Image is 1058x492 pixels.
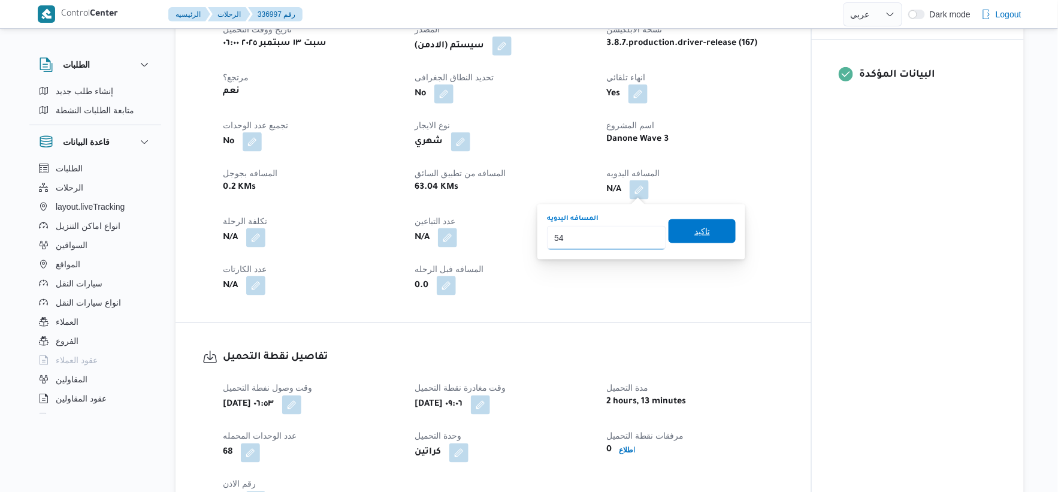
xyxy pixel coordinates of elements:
[223,180,256,195] b: 0.2 KMs
[56,257,80,271] span: المواقع
[208,7,250,22] button: الرحلات
[415,384,506,393] span: وقت مغادرة نقطة التحميل
[34,293,156,312] button: انواع سيارات النقل
[34,255,156,274] button: المواقع
[694,224,710,239] span: تاكيد
[90,10,118,19] b: Center
[614,443,640,458] button: اطلاع
[56,391,107,406] span: عقود المقاولين
[223,120,288,130] span: تجميع عدد الوحدات
[34,159,156,178] button: الطلبات
[34,408,156,427] button: اجهزة التليفون
[415,180,458,195] b: 63.04 KMs
[63,58,90,72] h3: الطلبات
[606,168,660,178] span: المسافه اليدويه
[34,274,156,293] button: سيارات النقل
[223,431,297,441] span: عدد الوحدات المحمله
[606,87,620,101] b: Yes
[415,264,483,274] span: المسافه فبل الرحله
[34,331,156,351] button: الفروع
[996,7,1021,22] span: Logout
[34,178,156,197] button: الرحلات
[29,159,161,418] div: قاعدة البيانات
[859,67,997,83] h3: البيانات المؤكدة
[248,7,303,22] button: 336997 رقم
[415,398,463,412] b: [DATE] ٠٩:٠٦
[39,58,152,72] button: الطلبات
[56,410,105,425] span: اجهزة التليفون
[56,180,83,195] span: الرحلات
[34,312,156,331] button: العملاء
[38,5,55,23] img: X8yXhbKr1z7QwAAAABJRU5ErkJggg==
[606,384,648,393] span: مدة التحميل
[56,238,87,252] span: السواقين
[415,120,450,130] span: نوع الايجار
[223,279,238,293] b: N/A
[223,384,313,393] span: وقت وصول نفطة التحميل
[34,101,156,120] button: متابعة الطلبات النشطة
[415,73,494,82] span: تحديد النطاق الجغرافى
[223,264,267,274] span: عدد الكارتات
[63,135,110,149] h3: قاعدة البيانات
[619,446,635,455] b: اطلاع
[223,398,274,412] b: [DATE] ٠٦:٥٣
[56,315,78,329] span: العملاء
[29,82,161,125] div: الطلبات
[415,25,440,34] span: المصدر
[606,183,621,197] b: N/A
[56,200,125,214] span: layout.liveTracking
[34,236,156,255] button: السواقين
[606,37,757,51] b: 3.8.7.production.driver-release (167)
[606,25,662,34] span: نسخة الابلكيشن
[56,372,87,387] span: المقاولين
[415,39,484,53] b: (سيستم (الادمن
[223,73,249,82] span: مرتجع؟
[168,7,210,22] button: الرئيسيه
[34,351,156,370] button: عقود العملاء
[415,216,455,226] span: عدد التباعين
[223,168,277,178] span: المسافه بجوجل
[56,295,121,310] span: انواع سيارات النقل
[56,219,120,233] span: انواع اماكن التنزيل
[415,87,426,101] b: No
[415,168,506,178] span: المسافه من تطبيق السائق
[34,389,156,408] button: عقود المقاولين
[977,2,1026,26] button: Logout
[223,231,238,245] b: N/A
[547,214,598,224] label: المسافه اليدويه
[56,334,78,348] span: الفروع
[415,446,441,460] b: كراتين
[223,216,267,226] span: تكلفة الرحلة
[223,446,232,460] b: 68
[223,37,327,51] b: سبت ١٣ سبتمبر ٢٠٢٥ ٠٦:٠٠
[669,219,736,243] button: تاكيد
[223,350,784,366] h3: تفاصيل نقطة التحميل
[56,84,113,98] span: إنشاء طلب جديد
[223,84,240,99] b: نعم
[223,135,234,149] b: No
[415,279,428,293] b: 0.0
[56,276,102,291] span: سيارات النقل
[606,73,645,82] span: انهاء تلقائي
[56,353,98,367] span: عقود العملاء
[34,370,156,389] button: المقاولين
[606,443,612,458] b: 0
[223,479,256,489] span: رقم الاذن
[606,120,654,130] span: اسم المشروع
[34,82,156,101] button: إنشاء طلب جديد
[56,161,83,176] span: الطلبات
[39,135,152,149] button: قاعدة البيانات
[56,103,134,117] span: متابعة الطلبات النشطة
[415,135,443,149] b: شهري
[606,132,669,147] b: Danone Wave 3
[606,396,686,410] b: 2 hours, 13 minutes
[415,431,461,441] span: وحدة التحميل
[34,216,156,236] button: انواع اماكن التنزيل
[34,197,156,216] button: layout.liveTracking
[925,10,971,19] span: Dark mode
[606,431,684,441] span: مرفقات نقطة التحميل
[415,231,430,245] b: N/A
